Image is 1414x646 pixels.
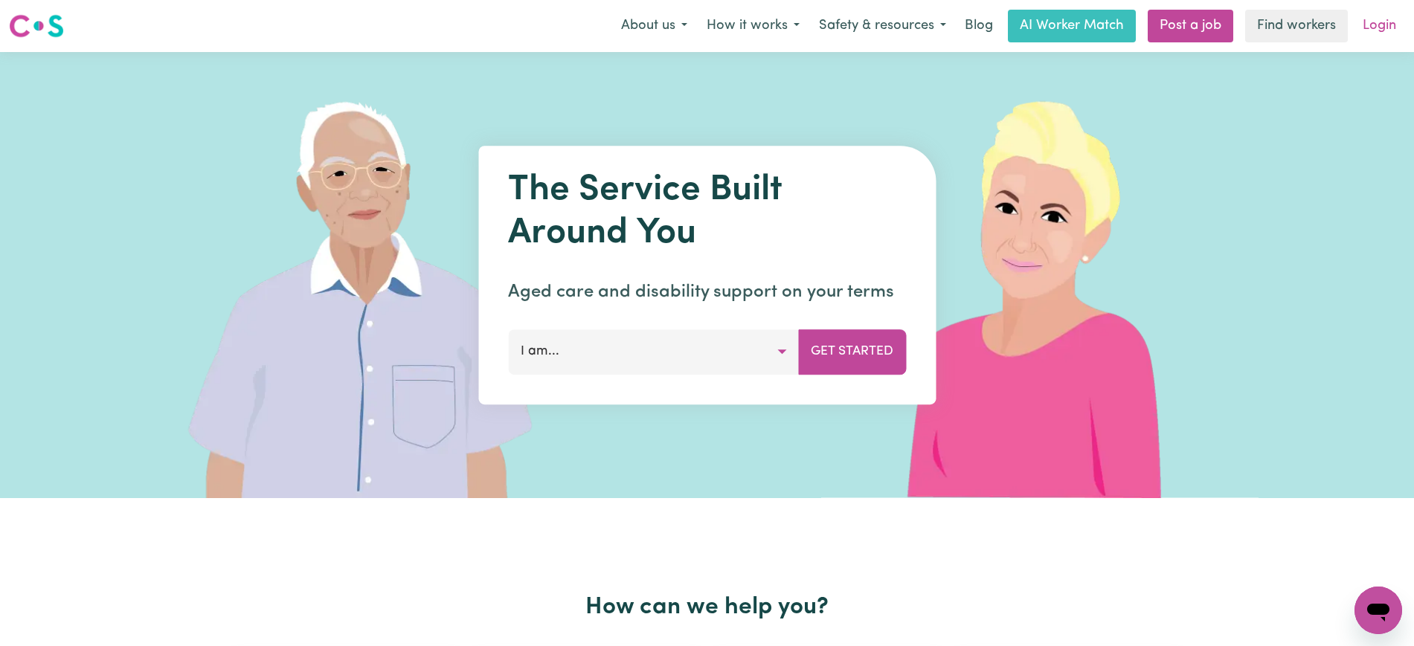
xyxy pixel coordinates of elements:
button: How it works [697,10,809,42]
a: Login [1354,10,1405,42]
a: Post a job [1148,10,1233,42]
a: Find workers [1245,10,1348,42]
button: I am... [508,329,799,374]
button: Get Started [798,329,906,374]
h1: The Service Built Around You [508,169,906,255]
a: AI Worker Match [1008,10,1136,42]
a: Careseekers logo [9,9,64,43]
iframe: Button to launch messaging window [1354,587,1402,634]
img: Careseekers logo [9,13,64,39]
button: About us [611,10,697,42]
h2: How can we help you? [225,593,1189,621]
button: Safety & resources [809,10,956,42]
a: Blog [956,10,1002,42]
p: Aged care and disability support on your terms [508,279,906,306]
